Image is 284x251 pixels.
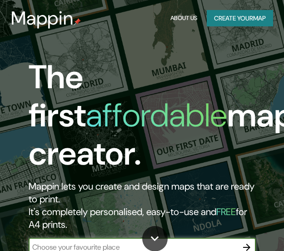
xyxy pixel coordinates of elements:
h1: affordable [86,94,227,136]
h3: Mappin [11,7,74,29]
h2: Mappin lets you create and design maps that are ready to print. It's completely personalised, eas... [29,180,256,231]
h5: FREE [216,206,236,218]
button: Create yourmap [207,10,273,27]
img: mappin-pin [74,18,81,25]
button: About Us [168,10,199,27]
